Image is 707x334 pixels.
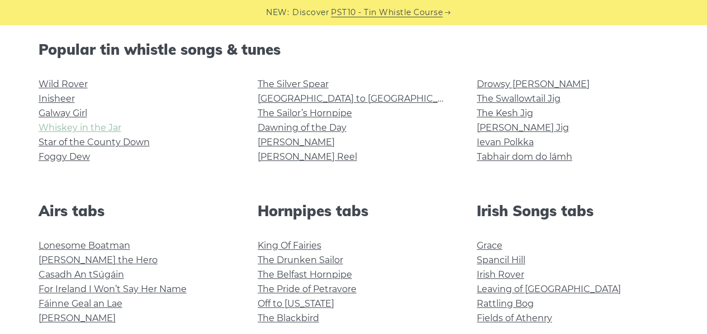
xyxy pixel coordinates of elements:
a: King Of Fairies [258,240,321,251]
a: Irish Rover [477,269,524,280]
a: The Swallowtail Jig [477,93,561,104]
span: NEW: [266,6,289,19]
a: Ievan Polkka [477,137,534,147]
a: Spancil Hill [477,255,525,265]
a: The Sailor’s Hornpipe [258,108,352,118]
a: Whiskey in the Jar [39,122,121,133]
a: [PERSON_NAME] [39,313,116,323]
a: For Ireland I Won’t Say Her Name [39,284,187,294]
a: Dawning of the Day [258,122,347,133]
a: Rattling Bog [477,298,534,309]
a: Off to [US_STATE] [258,298,334,309]
h2: Popular tin whistle songs & tunes [39,41,669,58]
a: Leaving of [GEOGRAPHIC_DATA] [477,284,621,294]
a: Grace [477,240,502,251]
a: The Kesh Jig [477,108,533,118]
a: Lonesome Boatman [39,240,130,251]
a: Galway Girl [39,108,87,118]
a: The Blackbird [258,313,319,323]
a: Fields of Athenry [477,313,552,323]
a: [PERSON_NAME] [258,137,335,147]
a: Foggy Dew [39,151,90,162]
a: Drowsy [PERSON_NAME] [477,79,590,89]
h2: Airs tabs [39,202,231,220]
a: PST10 - Tin Whistle Course [331,6,443,19]
a: Tabhair dom do lámh [477,151,572,162]
a: [PERSON_NAME] Reel [258,151,357,162]
h2: Irish Songs tabs [477,202,669,220]
a: The Belfast Hornpipe [258,269,352,280]
h2: Hornpipes tabs [258,202,450,220]
a: Wild Rover [39,79,88,89]
a: The Silver Spear [258,79,329,89]
a: [PERSON_NAME] the Hero [39,255,158,265]
a: Fáinne Geal an Lae [39,298,122,309]
a: The Drunken Sailor [258,255,343,265]
a: [PERSON_NAME] Jig [477,122,569,133]
a: Star of the County Down [39,137,150,147]
a: Inisheer [39,93,75,104]
span: Discover [292,6,329,19]
a: The Pride of Petravore [258,284,357,294]
a: [GEOGRAPHIC_DATA] to [GEOGRAPHIC_DATA] [258,93,464,104]
a: Casadh An tSúgáin [39,269,124,280]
